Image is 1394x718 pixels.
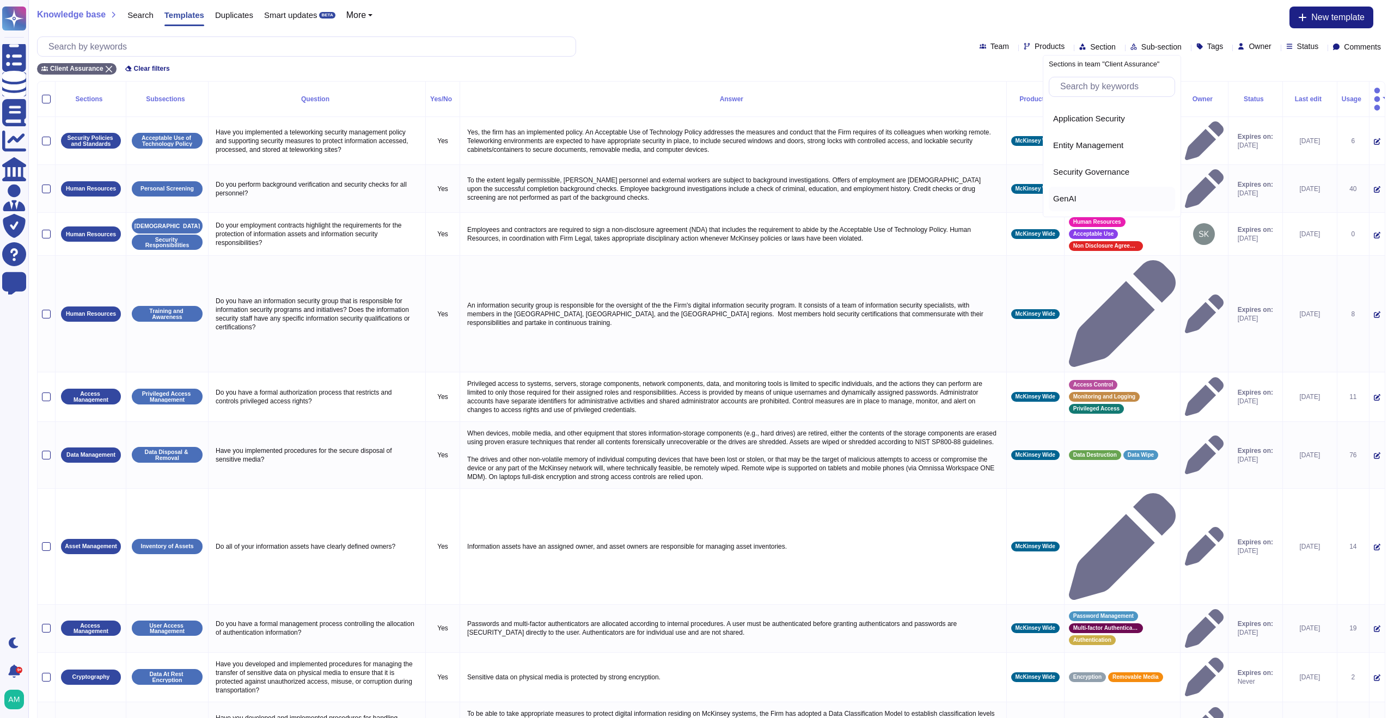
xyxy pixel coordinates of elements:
p: Asset Management [65,543,117,549]
img: user [1193,223,1215,245]
span: McKinsey Wide [1016,311,1055,317]
span: [DATE] [1238,189,1273,198]
div: Question [213,96,421,102]
div: Status [1233,96,1278,102]
span: Data Destruction [1073,452,1117,458]
p: Personal Screening [140,186,194,192]
span: Expires on: [1238,388,1273,397]
p: Privileged access to systems, servers, storage components, network components, data, and monitori... [464,377,1001,417]
div: [DATE] [1287,451,1332,459]
p: Privileged Access Management [136,391,199,402]
span: [DATE] [1238,455,1273,464]
div: Security Governance [1049,160,1175,185]
span: McKinsey Wide [1016,544,1055,549]
span: Client Assurance [50,65,103,72]
div: Usage [1342,96,1365,102]
span: Section [1090,43,1116,51]
div: Owner [1185,96,1224,102]
div: 8 [1342,310,1365,318]
div: [DATE] [1287,230,1332,238]
div: Application Security [1053,114,1171,124]
p: Do you perform background verification and security checks for all personnel? [213,177,421,200]
div: 76 [1342,451,1365,459]
div: BETA [319,12,335,19]
span: Expires on: [1238,180,1273,189]
div: [DATE] [1287,542,1332,551]
div: Last edit [1287,96,1332,102]
p: Do you have an information security group that is responsible for information security programs a... [213,294,421,334]
span: McKinsey Wide [1016,394,1055,400]
p: Do your employment contracts highlight the requirements for the protection of information assets ... [213,218,421,250]
span: Non Disclosure Agreement [1073,243,1139,249]
span: Expires on: [1238,225,1273,234]
span: [DATE] [1238,141,1273,150]
span: Smart updates [264,11,317,19]
span: Entity Management [1053,140,1123,150]
div: [DATE] [1287,673,1332,682]
span: Monitoring and Logging [1073,394,1135,400]
span: Expires on: [1238,668,1273,677]
p: Yes [430,542,455,551]
p: When devices, mobile media, and other equipment that stores information-storage components (e.g.,... [464,426,1001,484]
span: Data Wipe [1128,452,1154,458]
span: McKinsey Wide [1016,231,1055,237]
span: Tags [1207,42,1224,50]
p: Information assets have an assigned owner, and asset owners are responsible for managing asset in... [464,539,1001,554]
span: Security Governance [1053,167,1129,177]
div: GenAI [1053,194,1171,204]
span: Encryption [1073,674,1102,680]
span: Expires on: [1238,446,1273,455]
div: 6 [1342,137,1365,145]
div: 40 [1342,185,1365,193]
span: Application Security [1053,114,1125,124]
p: Have you developed and implemented procedures for managing the transfer of sensitive data on phys... [213,657,421,697]
p: [DEMOGRAPHIC_DATA] [134,223,200,229]
span: Expires on: [1238,538,1273,547]
span: Templates [164,11,204,19]
p: Access Management [65,391,117,402]
p: Sections in team "Client Assurance" [1049,61,1175,68]
div: Entity Management [1049,133,1175,158]
div: Yes/No [430,96,455,102]
span: [DATE] [1238,547,1273,555]
span: McKinsey Wide [1016,674,1055,680]
div: Entity Management [1053,140,1171,150]
span: Duplicates [215,11,253,19]
p: Acceptable Use of Technology Policy [136,135,199,146]
div: 14 [1342,542,1365,551]
p: Access Management [65,623,117,634]
span: Expires on: [1238,619,1273,628]
div: Subsections [131,96,204,102]
button: New template [1289,7,1373,28]
input: Search by keywords [1055,77,1175,96]
span: Authentication [1073,637,1111,643]
button: user [2,688,32,711]
p: Do all of your information assets have clearly defined owners? [213,539,421,554]
div: 19 [1342,624,1365,633]
span: Clear filters [134,65,170,72]
span: Comments [1344,43,1381,51]
div: [DATE] [1287,185,1332,193]
span: New template [1311,13,1365,22]
div: Application Security [1049,107,1175,131]
span: GenAI [1053,194,1077,204]
div: [DATE] [1287,392,1332,401]
div: Security Governance [1053,167,1171,177]
span: Products [1035,42,1065,50]
span: Expires on: [1238,132,1273,141]
p: Yes [430,392,455,401]
p: User Access Management [136,623,199,634]
p: Cryptography [72,674,110,680]
div: [DATE] [1287,310,1332,318]
div: 0 [1342,230,1365,238]
span: Acceptable Use [1073,231,1114,237]
div: 11 [1342,392,1365,401]
div: 9+ [16,667,22,673]
p: Human Resources [66,311,116,317]
div: Products [1011,96,1060,102]
span: [DATE] [1238,234,1273,243]
p: Yes [430,230,455,238]
span: [DATE] [1238,314,1273,323]
div: Sections [60,96,121,102]
p: Yes [430,673,455,682]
